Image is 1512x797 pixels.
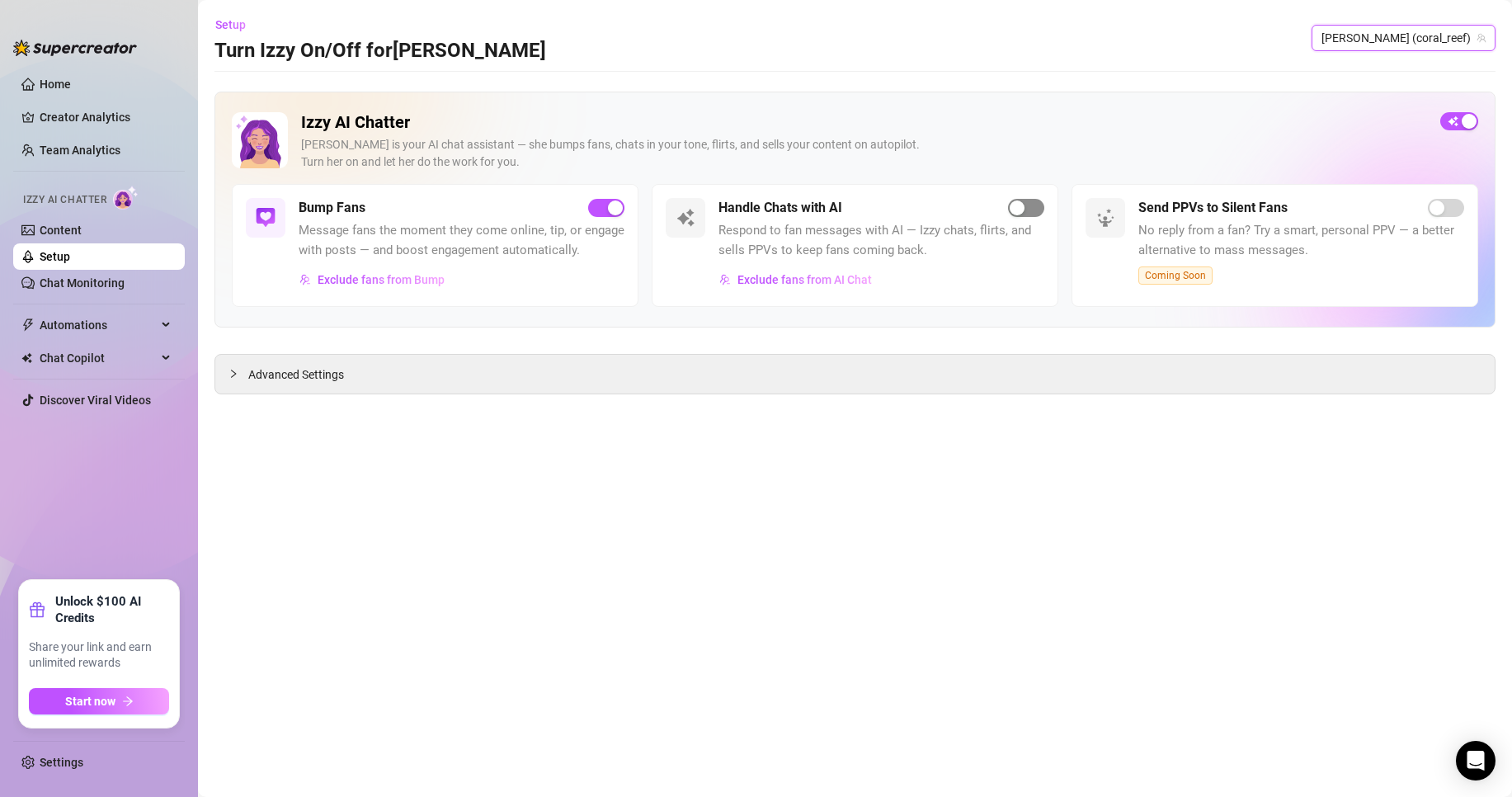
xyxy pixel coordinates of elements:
button: Exclude fans from Bump [299,266,445,293]
span: team [1477,33,1486,43]
span: Automations [40,312,157,338]
div: [PERSON_NAME] is your AI chat assistant — she bumps fans, chats in your tone, flirts, and sells y... [301,136,1427,171]
div: Open Intercom Messenger [1456,741,1496,780]
img: AI Chatter [113,186,139,210]
div: collapsed [228,365,248,383]
button: Start nowarrow-right [29,688,169,714]
a: Team Analytics [40,144,120,157]
span: Share your link and earn unlimited rewards [29,639,169,672]
span: Message fans the moment they come online, tip, or engage with posts — and boost engagement automa... [299,221,624,260]
img: logo-BBDzfeDw.svg [13,40,137,56]
img: svg%3e [256,208,276,228]
span: Exclude fans from AI Chat [737,273,872,286]
a: Home [40,78,71,91]
span: thunderbolt [21,318,35,332]
img: Chat Copilot [21,352,32,364]
span: gift [29,601,45,618]
h3: Turn Izzy On/Off for [PERSON_NAME] [214,38,546,64]
h5: Bump Fans [299,198,365,218]
span: arrow-right [122,696,134,707]
button: Exclude fans from AI Chat [718,266,873,293]
img: svg%3e [1095,208,1115,228]
h5: Send PPVs to Silent Fans [1138,198,1288,218]
h2: Izzy AI Chatter [301,112,1427,133]
button: Setup [214,12,259,38]
img: svg%3e [299,274,311,285]
a: Setup [40,250,70,263]
a: Discover Viral Videos [40,394,151,407]
span: Advanced Settings [248,365,344,384]
span: Izzy AI Chatter [23,192,106,208]
span: Coming Soon [1138,266,1213,285]
span: Exclude fans from Bump [318,273,445,286]
img: Izzy AI Chatter [232,112,288,168]
span: Respond to fan messages with AI — Izzy chats, flirts, and sells PPVs to keep fans coming back. [718,221,1044,260]
span: No reply from a fan? Try a smart, personal PPV — a better alternative to mass messages. [1138,221,1464,260]
img: svg%3e [719,274,731,285]
a: Creator Analytics [40,104,172,130]
span: Setup [215,18,246,31]
a: Chat Monitoring [40,276,125,290]
a: Content [40,224,82,237]
h5: Handle Chats with AI [718,198,842,218]
a: Settings [40,756,83,769]
strong: Unlock $100 AI Credits [55,593,169,626]
span: Anna (coral_reef) [1321,26,1486,50]
span: Chat Copilot [40,345,157,371]
span: Start now [65,695,115,708]
span: collapsed [228,369,238,379]
img: svg%3e [676,208,695,228]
